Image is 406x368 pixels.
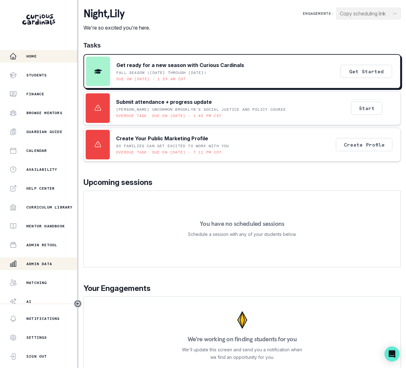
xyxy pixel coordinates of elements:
[116,98,212,106] p: Submit attendance + progress update
[26,129,62,134] p: Guardian Guide
[83,42,401,49] h1: Tasks
[26,92,44,97] p: Finance
[26,261,52,266] p: Admin Data
[116,135,208,142] p: Create Your Public Marketing Profile
[351,102,382,115] button: Start
[83,177,401,188] p: Upcoming sessions
[200,220,284,227] p: You have no scheduled sessions
[22,14,55,25] img: Curious Cardinals Logo
[341,65,392,78] button: Get Started
[74,300,82,308] button: Toggle sidebar
[182,346,302,361] p: We'll update this screen and send you a notification when we find an opportunity for you.
[116,76,186,81] p: Due on [DATE] • 1:59 AM CDT
[26,335,47,340] p: Settings
[385,347,400,362] div: Open Intercom Messenger
[83,24,150,31] p: We're so excited you're here.
[116,107,286,112] p: [PERSON_NAME] UNCOMMON Brooklyn's Social Justice and Policy Course
[26,299,31,304] p: AI
[26,243,57,248] p: Admin Retool
[26,54,37,59] p: Home
[83,283,401,294] p: Your Engagements
[26,186,55,191] p: Help Center
[26,205,73,210] p: Curriculum Library
[26,224,65,229] p: Mentor Handbook
[26,316,60,321] p: Notifications
[26,73,47,78] p: Students
[188,231,296,238] p: Schedule a session with any of your students below.
[116,61,244,69] p: Get ready for a new season with Curious Cardinals
[83,8,150,20] p: night , Lily
[26,148,47,153] p: Calendar
[116,113,222,118] p: Overdue task: Due on [DATE] • 1:45 PM CST
[116,70,206,75] p: Fall Season ([DATE] through [DATE])
[303,11,334,16] p: Engagements:
[336,138,393,151] button: Create Profile
[116,143,229,148] p: SO FAMILIES CAN GET EXCITED TO WORK WITH YOU
[26,280,47,285] p: Matching
[26,110,62,115] p: Browse Mentors
[26,354,47,359] p: Sign Out
[26,167,57,172] p: Availability
[116,150,222,155] p: Overdue task: Due on [DATE] • 7:11 PM CDT
[188,336,297,343] p: We're working on finding students for you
